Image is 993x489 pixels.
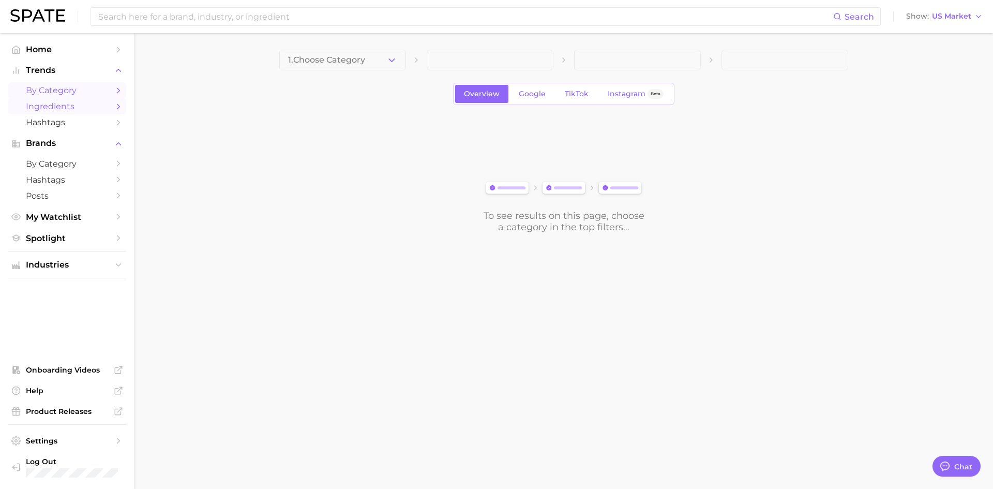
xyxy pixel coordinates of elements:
[26,139,109,148] span: Brands
[651,90,660,98] span: Beta
[8,454,126,481] a: Log out. Currently logged in with e-mail jchen@interparfumsinc.com.
[565,90,589,98] span: TikTok
[8,362,126,378] a: Onboarding Videos
[556,85,597,103] a: TikTok
[26,66,109,75] span: Trends
[483,210,645,233] div: To see results on this page, choose a category in the top filters...
[510,85,554,103] a: Google
[26,159,109,169] span: by Category
[26,45,109,54] span: Home
[288,55,365,65] span: 1. Choose Category
[8,172,126,188] a: Hashtags
[8,63,126,78] button: Trends
[26,386,109,395] span: Help
[8,136,126,151] button: Brands
[97,8,833,25] input: Search here for a brand, industry, or ingredient
[599,85,672,103] a: InstagramBeta
[845,12,874,22] span: Search
[8,41,126,57] a: Home
[464,90,500,98] span: Overview
[8,114,126,130] a: Hashtags
[26,365,109,375] span: Onboarding Videos
[8,383,126,398] a: Help
[26,175,109,185] span: Hashtags
[904,10,985,23] button: ShowUS Market
[26,260,109,270] span: Industries
[8,209,126,225] a: My Watchlist
[8,82,126,98] a: by Category
[26,212,109,222] span: My Watchlist
[8,257,126,273] button: Industries
[8,433,126,449] a: Settings
[8,156,126,172] a: by Category
[26,85,109,95] span: by Category
[906,13,929,19] span: Show
[8,98,126,114] a: Ingredients
[26,457,130,466] span: Log Out
[608,90,645,98] span: Instagram
[26,407,109,416] span: Product Releases
[8,404,126,419] a: Product Releases
[26,436,109,446] span: Settings
[26,101,109,111] span: Ingredients
[8,188,126,204] a: Posts
[932,13,971,19] span: US Market
[26,117,109,127] span: Hashtags
[26,233,109,243] span: Spotlight
[279,50,406,70] button: 1.Choose Category
[519,90,546,98] span: Google
[26,191,109,201] span: Posts
[10,9,65,22] img: SPATE
[455,85,508,103] a: Overview
[8,230,126,246] a: Spotlight
[483,180,645,198] img: svg%3e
